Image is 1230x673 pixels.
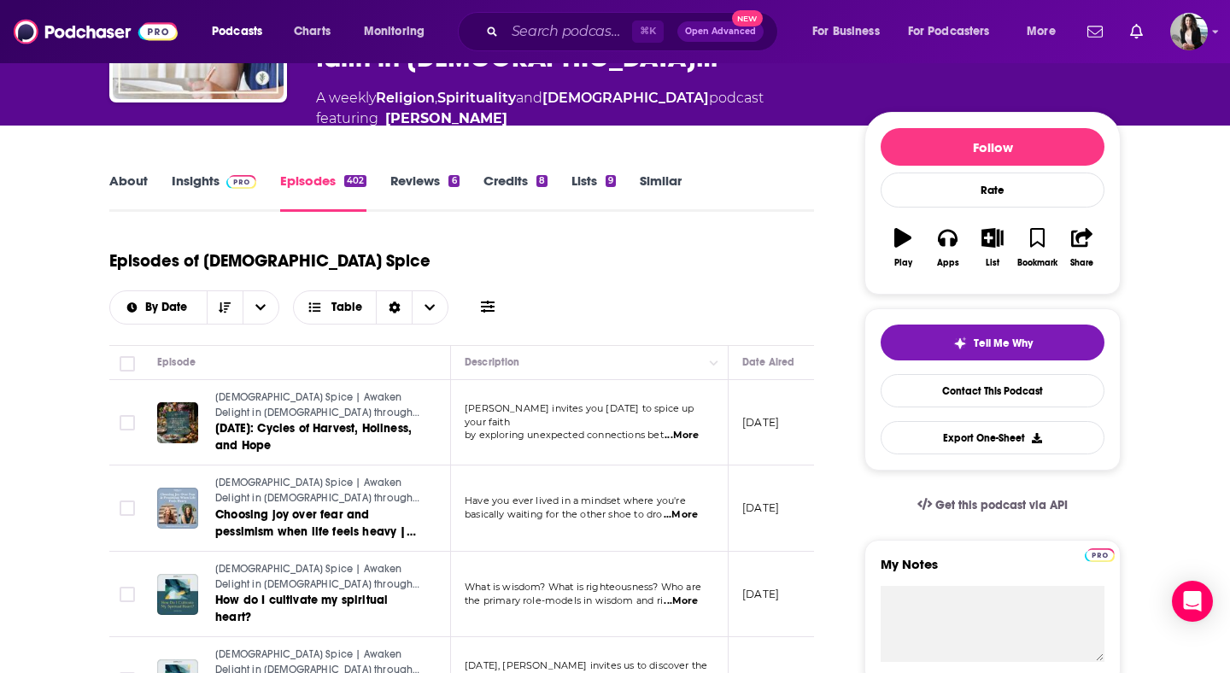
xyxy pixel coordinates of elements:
[215,477,419,518] span: [DEMOGRAPHIC_DATA] Spice | Awaken Delight in [DEMOGRAPHIC_DATA] through faith in [PERSON_NAME]
[243,291,278,324] button: open menu
[215,562,420,592] a: [DEMOGRAPHIC_DATA] Spice | Awaken Delight in [DEMOGRAPHIC_DATA] through faith in [PERSON_NAME]
[207,291,243,324] button: Sort Direction
[742,415,779,430] p: [DATE]
[385,108,507,129] a: Stephanie Rousselle
[331,301,362,313] span: Table
[908,20,990,44] span: For Podcasters
[215,563,419,605] span: [DEMOGRAPHIC_DATA] Spice | Awaken Delight in [DEMOGRAPHIC_DATA] through faith in [PERSON_NAME]
[437,90,516,106] a: Spirituality
[215,592,420,626] a: How do I cultivate my spiritual heart?
[109,250,430,272] h1: Episodes of [DEMOGRAPHIC_DATA] Spice
[685,27,756,36] span: Open Advanced
[904,484,1081,526] a: Get this podcast via API
[1027,20,1056,44] span: More
[812,20,880,44] span: For Business
[986,258,999,268] div: List
[542,90,709,106] a: [DEMOGRAPHIC_DATA]
[435,90,437,106] span: ,
[704,353,724,373] button: Column Actions
[215,391,419,433] span: [DEMOGRAPHIC_DATA] Spice | Awaken Delight in [DEMOGRAPHIC_DATA] through faith in [PERSON_NAME]
[881,556,1104,586] label: My Notes
[109,173,148,212] a: About
[536,175,548,187] div: 8
[937,258,959,268] div: Apps
[283,18,341,45] a: Charts
[742,587,779,601] p: [DATE]
[664,594,698,608] span: ...More
[215,507,416,556] span: Choosing joy over fear and pessimism when life feels heavy | with [PERSON_NAME]
[483,173,548,212] a: Credits8
[800,18,901,45] button: open menu
[606,175,616,187] div: 9
[110,301,207,313] button: open menu
[894,258,912,268] div: Play
[465,352,519,372] div: Description
[390,173,459,212] a: Reviews6
[465,508,662,520] span: basically waiting for the other shoe to dro
[200,18,284,45] button: open menu
[1060,217,1104,278] button: Share
[1081,17,1110,46] a: Show notifications dropdown
[465,402,694,428] span: [PERSON_NAME] invites you [DATE] to spice up your faith
[571,173,616,212] a: Lists9
[352,18,447,45] button: open menu
[120,500,135,516] span: Toggle select row
[280,173,366,212] a: Episodes402
[293,290,449,325] button: Choose View
[448,175,459,187] div: 6
[215,390,420,420] a: [DEMOGRAPHIC_DATA] Spice | Awaken Delight in [DEMOGRAPHIC_DATA] through faith in [PERSON_NAME]
[640,173,682,212] a: Similar
[953,336,967,350] img: tell me why sparkle
[215,593,388,624] span: How do I cultivate my spiritual heart?
[109,290,279,325] h2: Choose List sort
[632,20,664,43] span: ⌘ K
[897,18,1015,45] button: open menu
[294,20,331,44] span: Charts
[474,12,794,51] div: Search podcasts, credits, & more...
[316,108,764,129] span: featuring
[465,495,686,506] span: Have you ever lived in a mindset where you're
[1070,258,1093,268] div: Share
[1170,13,1208,50] span: Logged in as ElizabethCole
[1015,217,1059,278] button: Bookmark
[664,508,698,522] span: ...More
[120,587,135,602] span: Toggle select row
[465,581,701,593] span: What is wisdom? What is righteousness? Who are
[226,175,256,189] img: Podchaser Pro
[881,374,1104,407] a: Contact This Podcast
[120,415,135,430] span: Toggle select row
[974,336,1033,350] span: Tell Me Why
[935,498,1068,512] span: Get this podcast via API
[505,18,632,45] input: Search podcasts, credits, & more...
[1172,581,1213,622] div: Open Intercom Messenger
[215,421,412,453] span: [DATE]: Cycles of Harvest, Holiness, and Hope
[732,10,763,26] span: New
[172,173,256,212] a: InsightsPodchaser Pro
[881,128,1104,166] button: Follow
[1085,548,1115,562] img: Podchaser Pro
[1170,13,1208,50] button: Show profile menu
[215,420,420,454] a: [DATE]: Cycles of Harvest, Holiness, and Hope
[145,301,193,313] span: By Date
[970,217,1015,278] button: List
[677,21,764,42] button: Open AdvancedNew
[742,352,794,372] div: Date Aired
[665,429,699,442] span: ...More
[215,476,420,506] a: [DEMOGRAPHIC_DATA] Spice | Awaken Delight in [DEMOGRAPHIC_DATA] through faith in [PERSON_NAME]
[316,88,764,129] div: A weekly podcast
[14,15,178,48] img: Podchaser - Follow, Share and Rate Podcasts
[516,90,542,106] span: and
[465,594,663,606] span: the primary role-models in wisdom and ri
[1017,258,1057,268] div: Bookmark
[215,506,420,541] a: Choosing joy over fear and pessimism when life feels heavy | with [PERSON_NAME]
[742,500,779,515] p: [DATE]
[881,217,925,278] button: Play
[157,352,196,372] div: Episode
[925,217,969,278] button: Apps
[881,421,1104,454] button: Export One-Sheet
[881,325,1104,360] button: tell me why sparkleTell Me Why
[212,20,262,44] span: Podcasts
[1123,17,1150,46] a: Show notifications dropdown
[1015,18,1077,45] button: open menu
